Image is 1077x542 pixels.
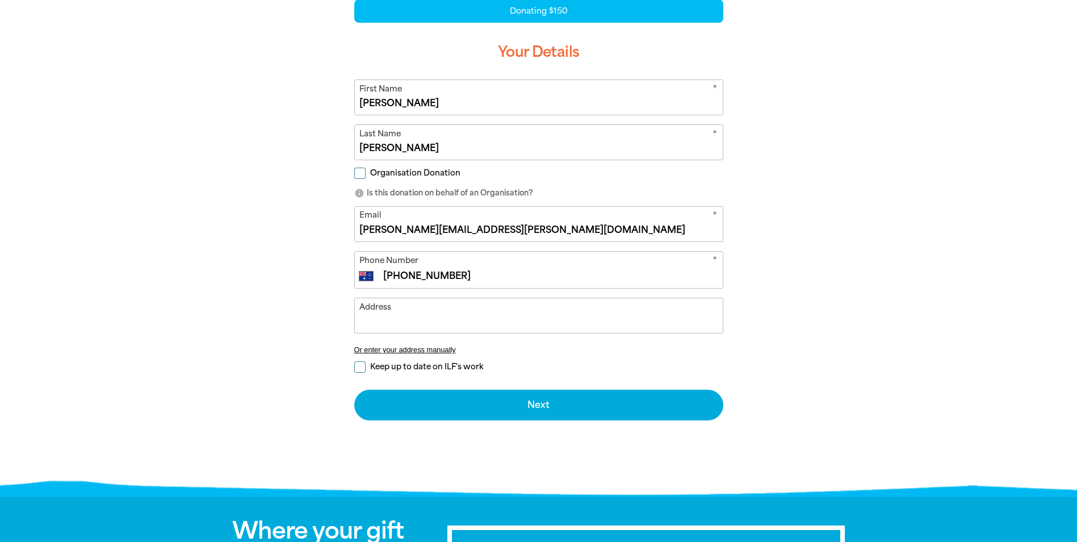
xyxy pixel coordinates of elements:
i: Required [713,255,717,269]
button: Next [354,390,723,420]
h3: Your Details [354,34,723,70]
span: Organisation Donation [370,168,460,178]
span: Keep up to date on ILF's work [370,361,483,372]
button: Or enter your address manually [354,345,723,354]
i: info [354,188,364,198]
input: Keep up to date on ILF's work [354,361,366,373]
input: Organisation Donation [354,168,366,179]
p: Is this donation on behalf of an Organisation? [354,187,723,199]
